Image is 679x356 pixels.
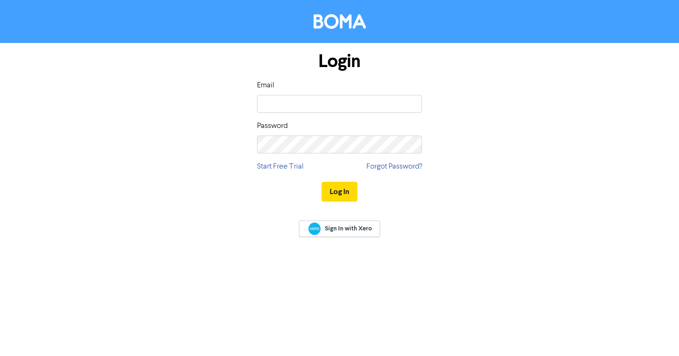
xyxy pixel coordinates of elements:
[257,161,304,172] a: Start Free Trial
[322,182,357,202] button: Log In
[257,51,422,72] h1: Login
[257,120,288,132] label: Password
[257,80,274,91] label: Email
[299,220,380,237] a: Sign In with Xero
[308,222,321,235] img: Xero logo
[314,14,366,29] img: BOMA Logo
[325,224,372,233] span: Sign In with Xero
[366,161,422,172] a: Forgot Password?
